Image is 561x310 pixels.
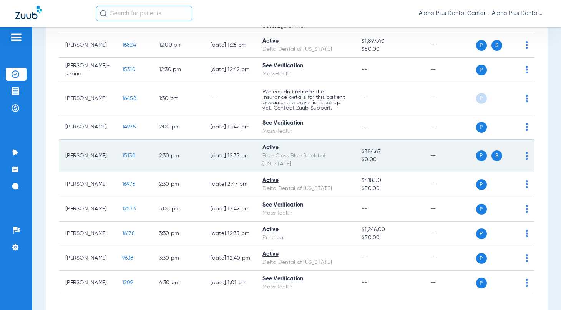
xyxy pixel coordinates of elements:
td: [DATE] 1:01 PM [204,271,257,295]
span: -- [362,67,367,72]
span: S [491,150,502,161]
div: Delta Dental of [US_STATE] [262,45,349,53]
span: $1,246.00 [362,226,418,234]
td: [DATE] 12:35 PM [204,140,257,172]
span: 16976 [122,182,135,187]
img: x.svg [508,152,516,160]
span: 16824 [122,42,136,48]
span: -- [362,96,367,101]
span: -- [362,280,367,285]
td: -- [424,246,476,271]
td: [PERSON_NAME] [59,82,116,115]
div: See Verification [262,275,349,283]
td: 3:00 PM [153,197,204,222]
td: [DATE] 1:26 PM [204,33,257,58]
img: group-dot-blue.svg [526,41,528,49]
div: MassHealth [262,283,349,291]
td: 2:30 PM [153,140,204,172]
div: Delta Dental of [US_STATE] [262,185,349,193]
td: [DATE] 12:42 PM [204,197,257,222]
span: S [491,40,502,51]
td: [PERSON_NAME] [59,197,116,222]
td: -- [424,115,476,140]
span: $50.00 [362,234,418,242]
span: $1,897.40 [362,37,418,45]
span: $418.50 [362,177,418,185]
span: P [476,179,487,190]
td: 12:00 PM [153,33,204,58]
img: hamburger-icon [10,33,22,42]
p: We couldn’t retrieve the insurance details for this patient because the payer isn’t set up yet. C... [262,89,349,111]
span: 12573 [122,206,136,212]
td: -- [424,58,476,82]
span: $50.00 [362,45,418,53]
span: 14975 [122,124,136,130]
span: P [476,228,487,239]
td: -- [424,33,476,58]
span: P [476,93,487,104]
iframe: Chat Widget [523,273,561,310]
span: -- [362,124,367,130]
span: 9638 [122,255,134,261]
span: 15130 [122,153,136,158]
td: [DATE] 12:42 PM [204,115,257,140]
span: Alpha Plus Dental Center - Alpha Plus Dental [419,10,546,17]
td: [PERSON_NAME] [59,222,116,246]
div: Principal [262,234,349,242]
div: Active [262,37,349,45]
span: P [476,122,487,133]
td: [DATE] 12:35 PM [204,222,257,246]
img: group-dot-blue.svg [526,230,528,237]
img: group-dot-blue.svg [526,95,528,102]
img: group-dot-blue.svg [526,66,528,73]
img: x.svg [508,123,516,131]
img: x.svg [508,254,516,262]
img: x.svg [508,180,516,188]
td: -- [424,172,476,197]
div: See Verification [262,119,349,127]
span: P [476,204,487,215]
span: $384.67 [362,148,418,156]
td: [DATE] 12:40 PM [204,246,257,271]
img: group-dot-blue.svg [526,180,528,188]
span: -- [362,206,367,212]
td: -- [204,82,257,115]
td: -- [424,197,476,222]
td: 2:30 PM [153,172,204,197]
td: [PERSON_NAME] [59,271,116,295]
td: [PERSON_NAME] [59,172,116,197]
img: group-dot-blue.svg [526,254,528,262]
img: group-dot-blue.svg [526,123,528,131]
td: [PERSON_NAME]-sezina [59,58,116,82]
div: MassHealth [262,127,349,135]
span: P [476,253,487,264]
td: [PERSON_NAME] [59,33,116,58]
div: See Verification [262,201,349,209]
td: [PERSON_NAME] [59,115,116,140]
span: 16458 [122,96,136,101]
td: 2:00 PM [153,115,204,140]
img: group-dot-blue.svg [526,152,528,160]
div: Active [262,250,349,258]
td: [DATE] 2:47 PM [204,172,257,197]
div: Delta Dental of [US_STATE] [262,258,349,267]
img: x.svg [508,95,516,102]
td: -- [424,222,476,246]
div: MassHealth [262,209,349,217]
td: 3:30 PM [153,246,204,271]
div: See Verification [262,62,349,70]
span: P [476,278,487,288]
td: [DATE] 12:42 PM [204,58,257,82]
div: Active [262,226,349,234]
img: x.svg [508,41,516,49]
td: -- [424,140,476,172]
span: P [476,150,487,161]
span: $0.00 [362,156,418,164]
img: Search Icon [100,10,107,17]
img: Zuub Logo [15,6,42,19]
img: x.svg [508,205,516,213]
span: 16178 [122,231,135,236]
td: [PERSON_NAME] [59,140,116,172]
div: Active [262,177,349,185]
img: group-dot-blue.svg [526,205,528,213]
